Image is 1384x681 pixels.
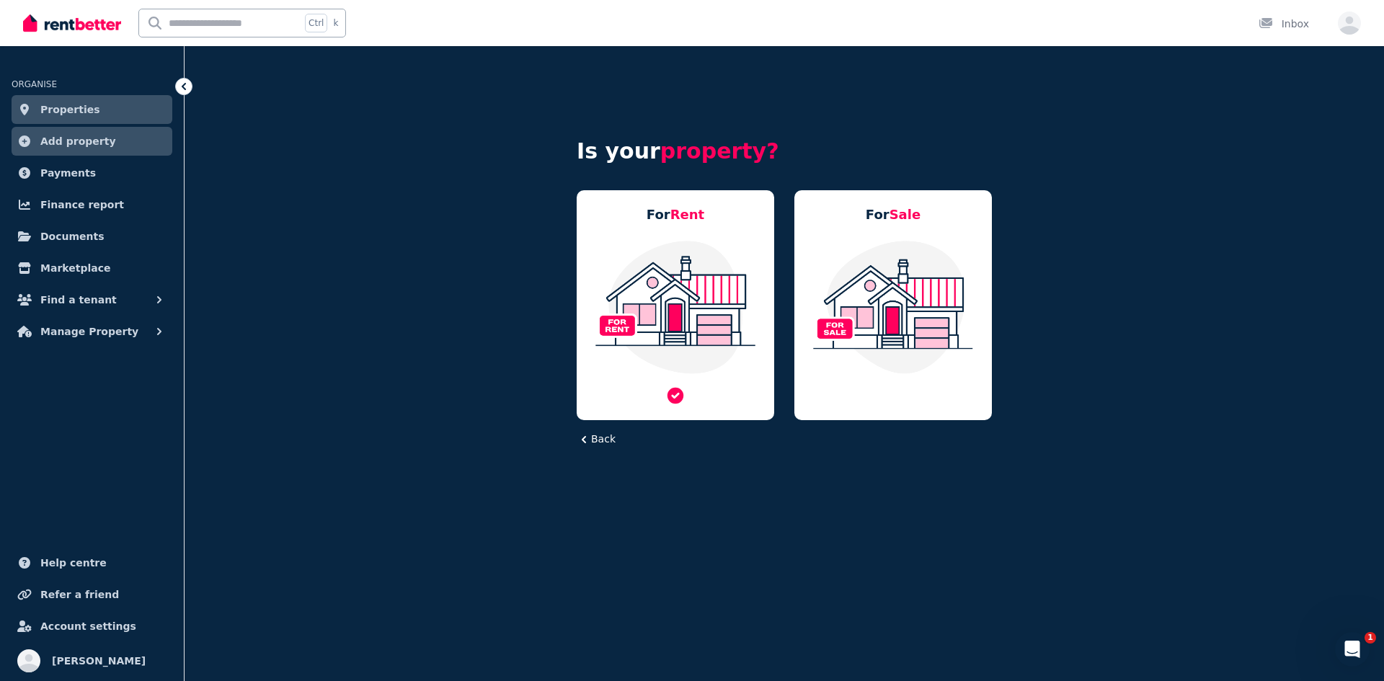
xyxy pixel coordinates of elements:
img: Residential Property For Sale [809,239,977,375]
span: Refer a friend [40,586,119,603]
span: k [333,17,338,29]
a: Properties [12,95,172,124]
h4: Is your [577,138,992,164]
a: Help centre [12,548,172,577]
span: Sale [890,207,921,222]
span: property? [660,138,779,164]
h5: For [866,205,921,225]
button: Back [577,432,616,447]
img: RentBetter [23,12,121,34]
span: Ctrl [305,14,327,32]
a: Documents [12,222,172,251]
span: [PERSON_NAME] [52,652,146,669]
span: Rent [670,207,705,222]
span: Help centre [40,554,107,571]
span: Payments [40,164,96,182]
a: Finance report [12,190,172,219]
span: Find a tenant [40,291,117,308]
iframe: Intercom live chat [1335,632,1370,667]
a: Marketplace [12,254,172,282]
a: Account settings [12,612,172,641]
span: Add property [40,133,116,150]
a: Payments [12,159,172,187]
img: Residential Property For Rent [591,239,760,375]
button: Find a tenant [12,285,172,314]
span: ORGANISE [12,79,57,89]
span: 1 [1365,632,1376,644]
h5: For [647,205,704,225]
button: Manage Property [12,317,172,346]
span: Finance report [40,196,124,213]
span: Properties [40,101,100,118]
span: Documents [40,228,105,245]
span: Account settings [40,618,136,635]
span: Manage Property [40,323,138,340]
div: Inbox [1259,17,1309,31]
a: Add property [12,127,172,156]
span: Marketplace [40,259,110,277]
a: Refer a friend [12,580,172,609]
